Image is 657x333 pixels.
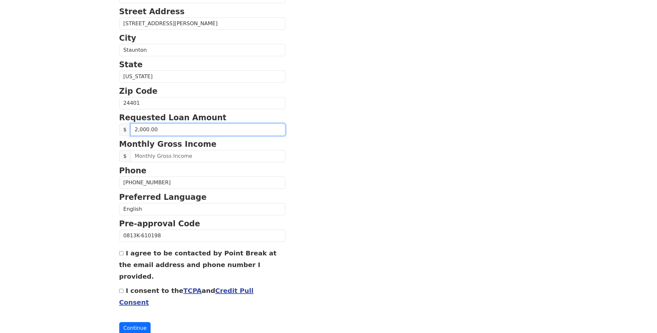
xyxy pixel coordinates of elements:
input: Monthly Gross Income [131,150,285,162]
strong: City [119,34,136,43]
strong: Pre-approval Code [119,219,200,228]
strong: Preferred Language [119,193,207,202]
input: Phone [119,177,285,189]
strong: Requested Loan Amount [119,113,227,122]
a: TCPA [183,287,202,295]
strong: Zip Code [119,87,158,96]
strong: Street Address [119,7,185,16]
input: City [119,44,285,56]
span: $ [119,150,131,162]
strong: State [119,60,143,69]
input: 0.00 [131,124,285,136]
label: I agree to be contacted by Point Break at the email address and phone number I provided. [119,249,277,280]
input: Pre-approval Code [119,230,285,242]
strong: Phone [119,166,147,175]
span: $ [119,124,131,136]
input: Street Address [119,17,285,30]
input: Zip Code [119,97,285,109]
p: Monthly Gross Income [119,138,285,150]
label: I consent to the and [119,287,254,306]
